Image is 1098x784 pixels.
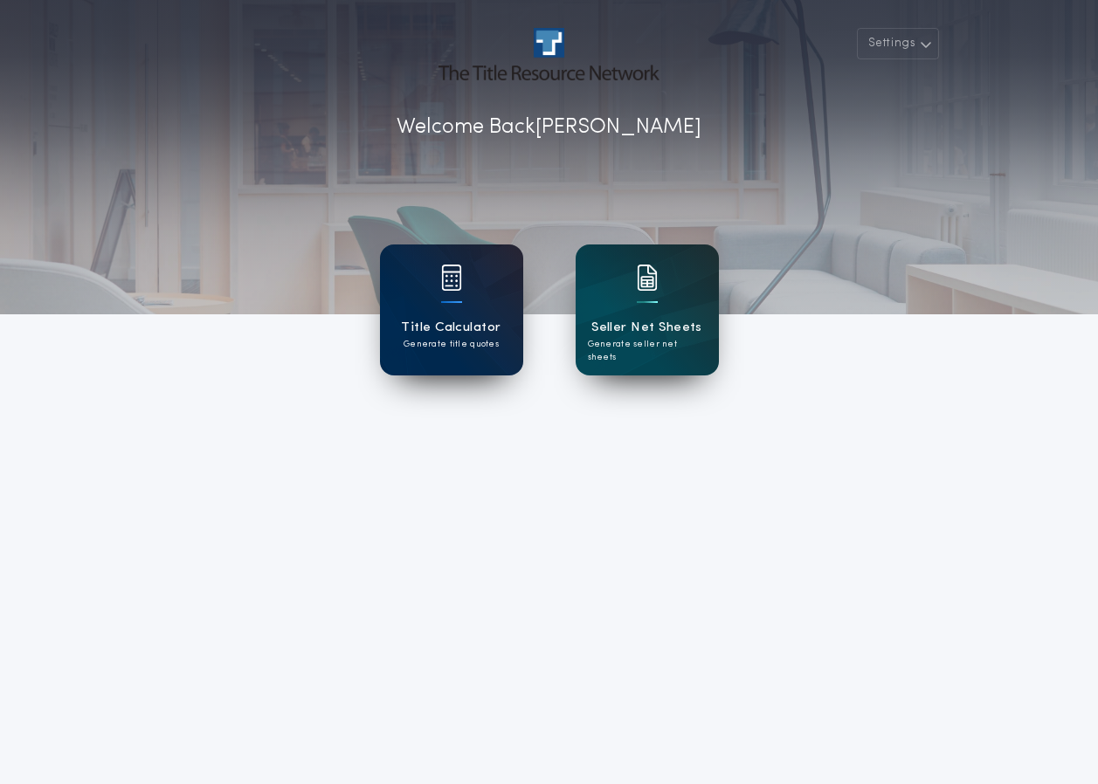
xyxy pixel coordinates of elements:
a: card iconSeller Net SheetsGenerate seller net sheets [576,244,719,375]
img: card icon [637,265,658,291]
p: Welcome Back [PERSON_NAME] [397,112,701,143]
button: Settings [857,28,939,59]
h1: Title Calculator [401,318,501,338]
img: card icon [441,265,462,291]
img: account-logo [439,28,659,80]
p: Generate title quotes [404,338,499,351]
a: card iconTitle CalculatorGenerate title quotes [380,244,523,375]
p: Generate seller net sheets [588,338,707,364]
h1: Seller Net Sheets [591,318,702,338]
